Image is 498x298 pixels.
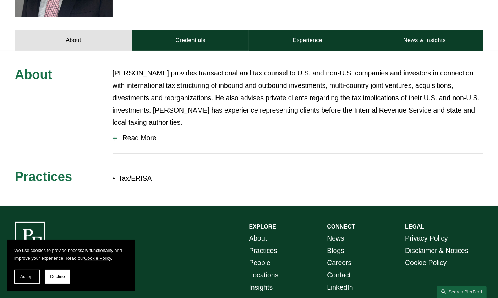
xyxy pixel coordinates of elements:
a: About [15,30,132,51]
a: Disclaimer & Notices [405,244,469,257]
button: Accept [14,270,40,284]
a: Careers [327,257,351,269]
button: Decline [45,270,70,284]
strong: CONNECT [327,224,355,230]
a: News [327,232,344,244]
a: People [249,257,270,269]
p: Tax/ERISA [119,172,249,185]
a: Cookie Policy [405,257,447,269]
a: Search this site [437,286,487,298]
span: Accept [20,274,34,279]
p: We use cookies to provide necessary functionality and improve your experience. Read our . [14,247,128,263]
a: LinkedIn [327,281,353,294]
span: Practices [15,169,72,184]
a: Locations [249,269,279,281]
a: About [249,232,267,244]
strong: LEGAL [405,224,424,230]
a: News & Insights [366,30,483,51]
a: Privacy Policy [405,232,448,244]
a: Credentials [132,30,249,51]
a: Cookie Policy [84,256,111,261]
span: Read More [117,134,483,142]
a: Blogs [327,244,344,257]
p: [PERSON_NAME] provides transactional and tax counsel to U.S. and non-U.S. companies and investors... [113,67,483,129]
button: Read More [113,129,483,147]
a: Contact [327,269,351,281]
a: Experience [249,30,366,51]
section: Cookie banner [7,240,135,291]
span: Decline [50,274,65,279]
span: About [15,67,52,82]
a: Practices [249,244,278,257]
strong: EXPLORE [249,224,276,230]
a: Insights [249,281,273,294]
